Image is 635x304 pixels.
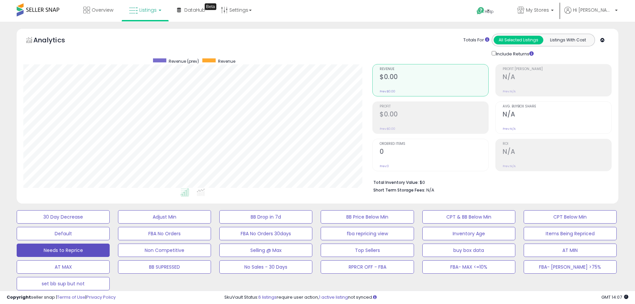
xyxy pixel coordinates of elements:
span: Overview [92,7,113,13]
span: Ordered Items [380,142,488,146]
button: All Selected Listings [494,36,543,44]
h2: $0.00 [380,110,488,119]
button: FBA No Orders 30days [219,227,312,240]
a: Hi [PERSON_NAME] [564,7,618,22]
button: AT MIN [524,244,617,257]
span: Revenue [380,67,488,71]
button: Listings With Cost [543,36,593,44]
a: Terms of Use [57,294,85,300]
button: Non Competitive [118,244,211,257]
div: SkuVault Status: require user action, not synced. [224,294,628,301]
button: set bb sup but not [17,277,110,290]
button: AT MAX [17,260,110,274]
span: Help [485,9,494,14]
b: Total Inventory Value: [373,180,419,185]
div: seller snap | | [7,294,116,301]
button: Needs to Reprice [17,244,110,257]
h2: N/A [503,148,611,157]
button: CPT & BB Below Min [422,210,515,224]
span: Profit [380,105,488,108]
button: RPRCR OFF - FBA [321,260,414,274]
div: Include Returns [487,50,542,57]
h2: 0 [380,148,488,157]
button: Items Being Repriced [524,227,617,240]
button: FBA- MAX <=10% [422,260,515,274]
div: Tooltip anchor [205,3,216,10]
span: Revenue [218,58,235,64]
span: ROI [503,142,611,146]
h2: N/A [503,73,611,82]
h5: Analytics [33,35,78,46]
b: Short Term Storage Fees: [373,187,425,193]
strong: Copyright [7,294,31,300]
span: Avg. Buybox Share [503,105,611,108]
button: Adjust Min [118,210,211,224]
span: Revenue (prev) [169,58,199,64]
span: Hi [PERSON_NAME] [573,7,613,13]
small: Prev: $0.00 [380,89,395,93]
span: Listings [139,7,157,13]
button: BB Drop in 7d [219,210,312,224]
button: BB Price Below Min [321,210,414,224]
button: buy box data [422,244,515,257]
a: 1 active listing [319,294,348,300]
small: Prev: N/A [503,89,516,93]
span: DataHub [184,7,205,13]
span: N/A [426,187,434,193]
button: Inventory Age [422,227,515,240]
span: My Stores [526,7,549,13]
small: Prev: $0.00 [380,127,395,131]
div: Totals For [463,37,489,43]
small: Prev: N/A [503,127,516,131]
span: 2025-09-16 14:07 GMT [601,294,628,300]
a: 6 listings [258,294,277,300]
button: fba repricing view [321,227,414,240]
i: Get Help [476,7,485,15]
button: FBA- [PERSON_NAME] >75% [524,260,617,274]
li: $0 [373,178,607,186]
button: FBA No Orders [118,227,211,240]
span: Profit [PERSON_NAME] [503,67,611,71]
button: 30 Day Decrease [17,210,110,224]
small: Prev: N/A [503,164,516,168]
button: Selling @ Max [219,244,312,257]
button: No Sales - 30 Days [219,260,312,274]
a: Help [471,2,507,22]
button: CPT Below Min [524,210,617,224]
small: Prev: 0 [380,164,389,168]
button: BB SUPRESSED [118,260,211,274]
button: Default [17,227,110,240]
h2: $0.00 [380,73,488,82]
button: Top Sellers [321,244,414,257]
a: Privacy Policy [86,294,116,300]
h2: N/A [503,110,611,119]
